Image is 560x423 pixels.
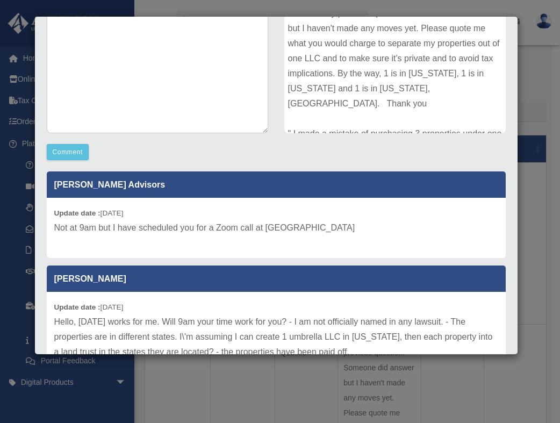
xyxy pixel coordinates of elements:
button: Comment [47,144,89,160]
p: Hello, [DATE] works for me. Will 9am your time work for you? - I am not officially named in any l... [54,314,498,360]
p: [PERSON_NAME] [47,266,506,292]
b: Update date : [54,209,100,217]
p: [PERSON_NAME] Advisors [47,171,506,198]
b: Update date : [54,303,100,311]
small: [DATE] [54,303,124,311]
p: Not at 9am but I have scheduled you for a Zoom call at [GEOGRAPHIC_DATA] [54,220,498,235]
small: [DATE] [54,209,124,217]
